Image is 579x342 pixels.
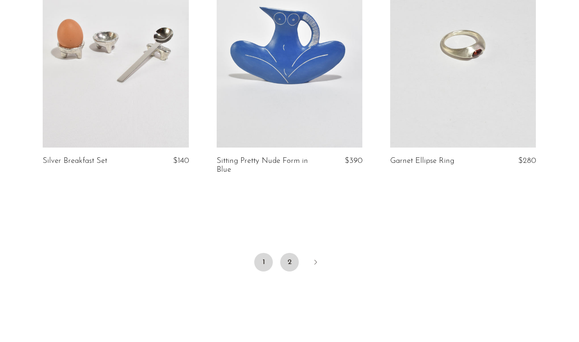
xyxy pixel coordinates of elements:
a: Sitting Pretty Nude Form in Blue [217,157,313,174]
span: $390 [345,157,362,165]
span: $280 [518,157,536,165]
a: Garnet Ellipse Ring [390,157,454,165]
a: Next [306,253,325,273]
a: Silver Breakfast Set [43,157,107,165]
span: 1 [254,253,273,271]
a: 2 [280,253,299,271]
span: $140 [173,157,189,165]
